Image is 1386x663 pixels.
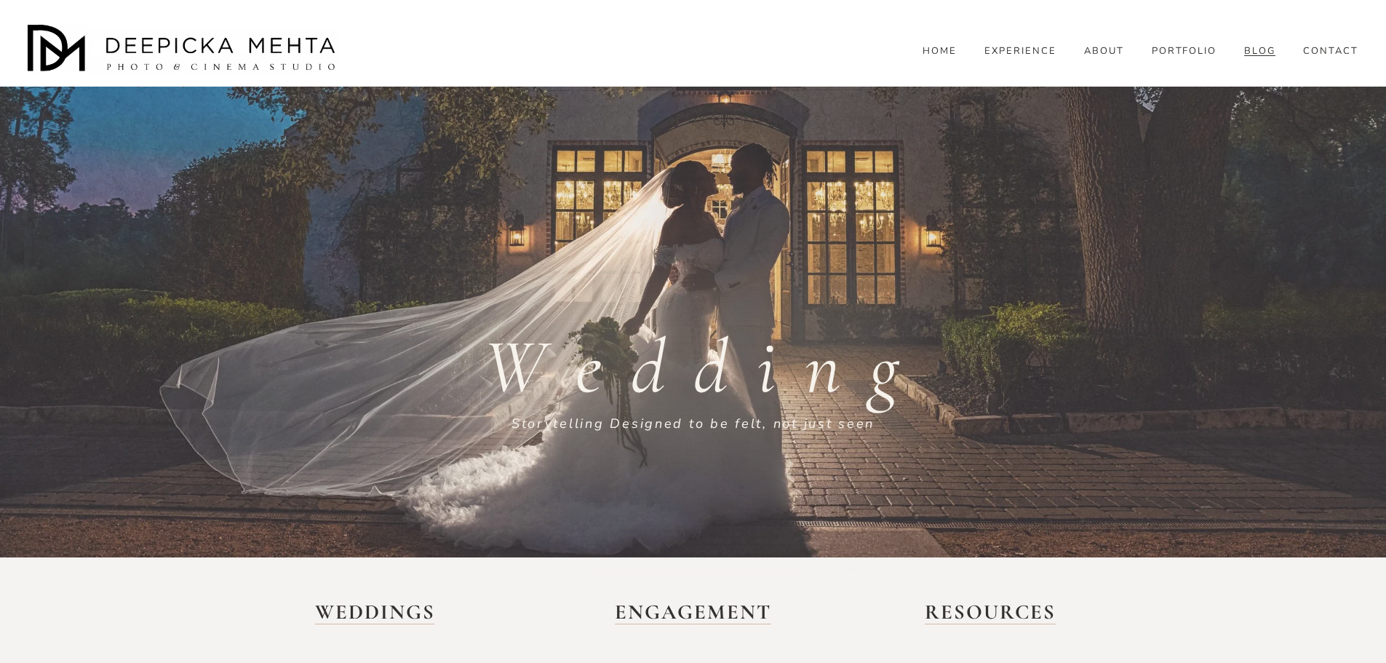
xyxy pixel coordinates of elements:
[923,44,957,57] a: HOME
[1152,44,1217,57] a: PORTFOLIO
[1244,46,1275,57] span: BLOG
[511,415,875,432] em: Storytelling Designed to be felt, not just seen
[1244,44,1275,57] a: folder dropdown
[315,600,435,624] a: WEDDINGS
[984,44,1056,57] a: EXPERIENCE
[1303,44,1358,57] a: CONTACT
[28,25,340,76] img: Austin Wedding Photographer - Deepicka Mehta Photography &amp; Cinematography
[615,600,771,624] a: ENGAGEMENT
[1084,44,1124,57] a: ABOUT
[483,320,904,413] em: W e d d i n g
[925,600,1056,624] a: RESOURCES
